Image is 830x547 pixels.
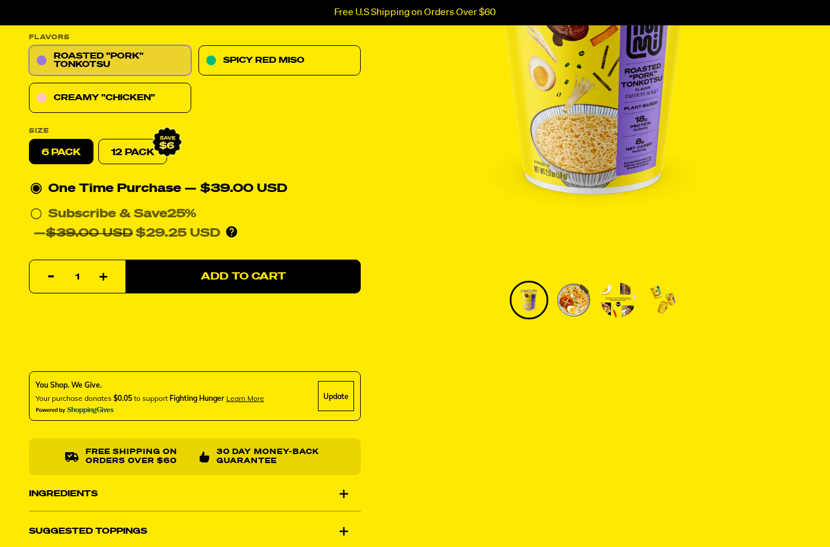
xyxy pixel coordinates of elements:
[201,272,286,282] span: Add to Cart
[512,283,546,318] img: Roasted "Pork" Tonkotsu Cup Ramen
[400,281,786,319] div: PDP main carousel thumbnails
[167,208,197,220] span: 25%
[169,394,224,403] span: Fighting Hunger
[46,228,133,240] del: $39.00 USD
[29,128,361,135] label: Size
[217,449,325,466] p: 30 Day Money-Back Guarantee
[36,380,264,391] div: You Shop. We Give.
[36,407,114,415] img: Powered By ShoppingGives
[29,34,361,41] p: Flavors
[134,394,168,403] span: to support
[556,283,591,318] img: Roasted "Pork" Tonkotsu Cup Ramen
[29,46,191,76] a: Roasted "Pork" Tonkotsu
[34,224,220,243] div: — $29.25 USD
[510,281,548,319] li: Go to slide 1
[86,449,190,466] p: Free shipping on orders over $60
[334,7,496,18] p: Free U.S Shipping on Orders Over $60
[125,260,361,294] button: Add to Cart
[29,477,361,511] div: Ingredients
[29,83,191,114] a: Creamy "Chicken"
[198,46,361,76] a: Spicy Red Miso
[36,394,112,403] span: Your purchase donates
[48,205,197,224] div: Subscribe & Save
[113,394,132,403] span: $0.05
[30,179,360,199] div: One Time Purchase
[98,139,167,165] a: 12 Pack
[645,283,680,318] img: Roasted "Pork" Tonkotsu Cup Ramen
[185,179,287,199] div: — $39.00 USD
[29,139,93,165] label: 6 pack
[318,382,354,412] div: Update Cause Button
[599,281,638,319] li: Go to slide 3
[37,261,118,295] input: quantity
[644,281,682,319] li: Go to slide 4
[554,281,593,319] li: Go to slide 2
[601,283,636,318] img: Roasted "Pork" Tonkotsu Cup Ramen
[226,394,264,403] span: Learn more about donating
